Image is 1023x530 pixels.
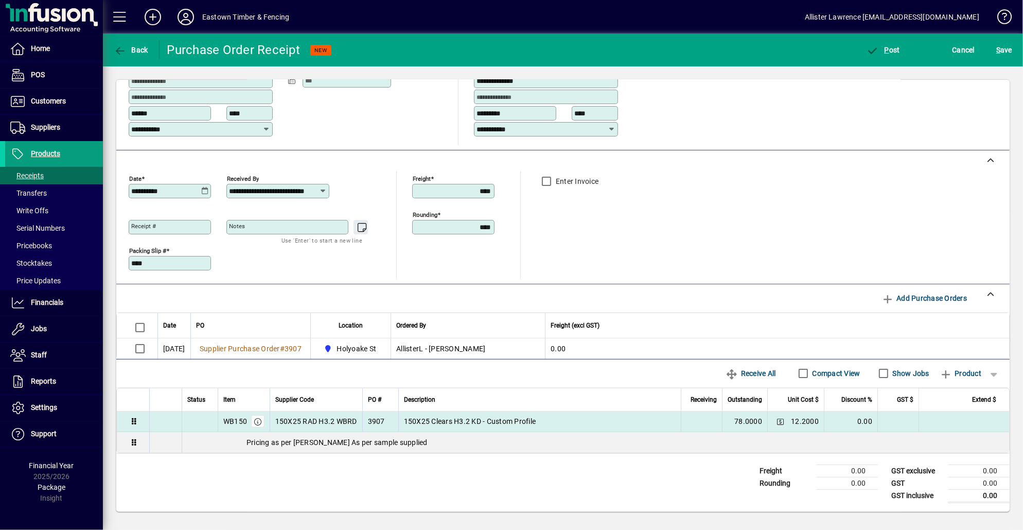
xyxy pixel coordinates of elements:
span: ave [996,42,1012,58]
button: Post [864,41,903,59]
span: Financials [31,298,63,306]
div: Freight (excl GST) [551,320,996,331]
span: Ordered By [396,320,426,331]
span: Home [31,44,50,53]
span: Location [339,320,363,331]
div: WB150 [223,416,247,426]
a: Staff [5,343,103,368]
a: Supplier Purchase Order#3907 [196,343,305,354]
span: # [280,345,285,353]
a: Financials [5,290,103,316]
div: Date [163,320,185,331]
span: Stocktakes [10,259,52,267]
td: 0.00 [545,338,1009,359]
span: ost [867,46,900,54]
td: 0.00 [948,465,1010,477]
span: Customers [31,97,66,105]
button: Profile [169,8,202,26]
div: PO [196,320,305,331]
button: Add Purchase Orders [877,289,971,307]
button: Back [111,41,151,59]
span: PO [196,320,204,331]
td: 0.00 [948,489,1010,502]
span: Back [114,46,148,54]
td: 0.00 [816,477,878,489]
span: Status [187,394,205,405]
span: Date [163,320,176,331]
button: Add [136,8,169,26]
label: Compact View [810,368,860,379]
button: Change Price Levels [773,414,787,429]
span: Package [38,483,65,491]
span: Unit Cost $ [788,394,819,405]
span: Discount % [841,394,872,405]
td: GST exclusive [886,465,948,477]
a: Transfers [5,184,103,202]
app-page-header-button: Back [103,41,160,59]
span: Support [31,430,57,438]
span: Suppliers [31,123,60,131]
span: NEW [314,47,327,54]
a: Suppliers [5,115,103,141]
label: Show Jobs [891,368,929,379]
span: GST $ [897,394,913,405]
td: AllisterL - [PERSON_NAME] [391,338,545,359]
a: Receipts [5,167,103,184]
label: Enter Invoice [554,176,598,186]
span: P [885,46,889,54]
a: Knowledge Base [990,2,1010,36]
span: Holyoake St [321,343,380,355]
td: 150X25 Clears H3.2 KD - Custom Profile [398,412,681,432]
span: Settings [31,403,57,412]
td: 3907 [362,412,398,432]
td: GST [886,477,948,489]
a: Reports [5,369,103,395]
span: Receiving [691,394,717,405]
span: Supplier Code [275,394,314,405]
a: Customers [5,89,103,114]
span: Transfers [10,189,47,197]
td: Freight [754,465,816,477]
mat-label: Rounding [413,211,437,218]
div: Eastown Timber & Fencing [202,9,289,25]
a: Home [5,36,103,62]
td: 0.00 [816,465,878,477]
span: Financial Year [29,461,74,470]
a: Settings [5,395,103,421]
div: Ordered By [396,320,540,331]
span: Reports [31,377,56,385]
td: 0.00 [824,412,877,432]
a: Serial Numbers [5,219,103,237]
td: [DATE] [157,338,190,359]
span: Freight (excl GST) [551,320,599,331]
a: Write Offs [5,202,103,219]
span: 12.2000 [791,416,819,426]
mat-label: Freight [413,175,431,182]
span: Products [31,149,60,158]
span: Cancel [953,42,975,58]
span: S [996,46,1000,54]
mat-hint: Use 'Enter' to start a new line [281,234,362,246]
mat-label: Received by [227,175,259,182]
button: Cancel [950,41,978,59]
span: Receive All [726,365,775,382]
span: Write Offs [10,207,48,215]
span: Outstanding [728,394,762,405]
span: POS [31,71,45,79]
a: POS [5,62,103,88]
button: Save [994,41,1015,59]
span: Description [404,394,435,405]
td: GST inclusive [886,489,948,502]
button: Product [934,364,986,383]
span: Add Purchase Orders [881,290,967,306]
div: Purchase Order Receipt [167,42,301,58]
mat-label: Notes [229,223,245,230]
button: Receive All [721,364,780,383]
span: Serial Numbers [10,224,65,232]
a: Pricebooks [5,237,103,254]
a: Support [5,421,103,447]
a: Jobs [5,316,103,342]
span: Holyoake St [337,344,377,354]
td: 150X25 RAD H3.2 WBRD [270,412,362,432]
td: 78.0000 [722,412,767,432]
